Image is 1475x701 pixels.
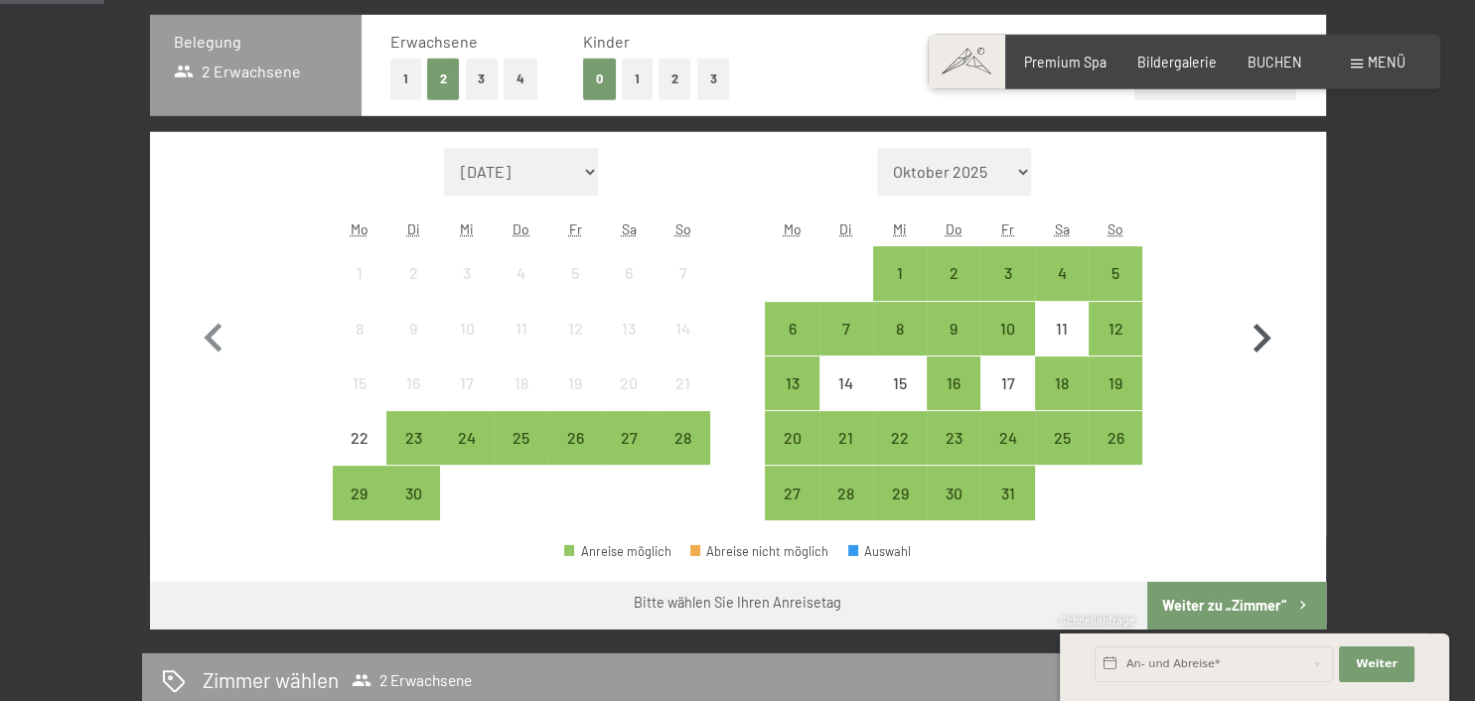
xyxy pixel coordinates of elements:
[333,356,386,410] div: Mon Sep 15 2025
[386,246,440,300] div: Anreise nicht möglich
[388,265,438,315] div: 2
[602,302,656,355] div: Sat Sep 13 2025
[602,411,656,465] div: Anreise möglich
[982,430,1032,480] div: 24
[927,356,980,410] div: Anreise möglich
[927,466,980,519] div: Thu Oct 30 2025
[765,411,818,465] div: Anreise möglich
[821,375,871,425] div: 14
[335,375,384,425] div: 15
[440,356,494,410] div: Anreise nicht möglich
[819,356,873,410] div: Tue Oct 14 2025
[386,466,440,519] div: Anreise möglich
[602,356,656,410] div: Sat Sep 20 2025
[548,246,602,300] div: Anreise nicht möglich
[929,486,978,535] div: 30
[927,466,980,519] div: Anreise möglich
[495,411,548,465] div: Anreise möglich
[548,302,602,355] div: Anreise nicht möglich
[765,356,818,410] div: Mon Oct 13 2025
[819,411,873,465] div: Tue Oct 21 2025
[1035,411,1089,465] div: Sat Oct 25 2025
[386,246,440,300] div: Tue Sep 02 2025
[927,246,980,300] div: Anreise möglich
[873,246,927,300] div: Wed Oct 01 2025
[1147,582,1325,630] button: Weiter zu „Zimmer“
[1091,375,1140,425] div: 19
[873,411,927,465] div: Anreise möglich
[1035,356,1089,410] div: Sat Oct 18 2025
[622,220,637,237] abbr: Samstag
[765,466,818,519] div: Mon Oct 27 2025
[185,148,242,521] button: Vorheriger Monat
[1089,302,1142,355] div: Anreise möglich
[821,486,871,535] div: 28
[427,59,460,99] button: 2
[767,321,816,370] div: 6
[604,430,654,480] div: 27
[386,411,440,465] div: Tue Sep 23 2025
[1248,54,1302,70] a: BUCHEN
[548,246,602,300] div: Fri Sep 05 2025
[1054,220,1069,237] abbr: Samstag
[550,430,600,480] div: 26
[929,375,978,425] div: 16
[873,246,927,300] div: Anreise möglich
[335,321,384,370] div: 8
[1024,54,1106,70] span: Premium Spa
[1368,54,1405,70] span: Menü
[927,411,980,465] div: Anreise möglich
[982,486,1032,535] div: 31
[1035,302,1089,355] div: Sat Oct 11 2025
[442,265,492,315] div: 3
[765,466,818,519] div: Anreise möglich
[495,246,548,300] div: Anreise nicht möglich
[602,246,656,300] div: Anreise nicht möglich
[497,265,546,315] div: 4
[980,466,1034,519] div: Fri Oct 31 2025
[765,302,818,355] div: Anreise möglich
[819,302,873,355] div: Tue Oct 07 2025
[1037,375,1087,425] div: 18
[1089,302,1142,355] div: Sun Oct 12 2025
[927,246,980,300] div: Thu Oct 02 2025
[765,302,818,355] div: Mon Oct 06 2025
[497,375,546,425] div: 18
[333,246,386,300] div: Anreise nicht möglich
[873,356,927,410] div: Anreise nicht möglich
[440,302,494,355] div: Anreise nicht möglich
[548,302,602,355] div: Fri Sep 12 2025
[333,356,386,410] div: Anreise nicht möglich
[440,246,494,300] div: Anreise nicht möglich
[659,59,691,99] button: 2
[602,356,656,410] div: Anreise nicht möglich
[821,430,871,480] div: 21
[386,466,440,519] div: Tue Sep 30 2025
[980,411,1034,465] div: Anreise möglich
[203,665,339,694] h2: Zimmer wählen
[386,411,440,465] div: Anreise möglich
[783,220,801,237] abbr: Montag
[980,466,1034,519] div: Anreise möglich
[675,220,691,237] abbr: Sonntag
[1089,356,1142,410] div: Sun Oct 19 2025
[333,411,386,465] div: Mon Sep 22 2025
[495,356,548,410] div: Thu Sep 18 2025
[495,356,548,410] div: Anreise nicht möglich
[656,356,709,410] div: Sun Sep 21 2025
[1137,54,1217,70] a: Bildergalerie
[927,356,980,410] div: Thu Oct 16 2025
[690,545,829,558] div: Abreise nicht möglich
[550,265,600,315] div: 5
[1035,246,1089,300] div: Anreise möglich
[875,430,925,480] div: 22
[767,430,816,480] div: 20
[765,356,818,410] div: Anreise möglich
[658,265,707,315] div: 7
[388,486,438,535] div: 30
[658,321,707,370] div: 14
[352,670,472,690] span: 2 Erwachsene
[658,430,707,480] div: 28
[839,220,852,237] abbr: Dienstag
